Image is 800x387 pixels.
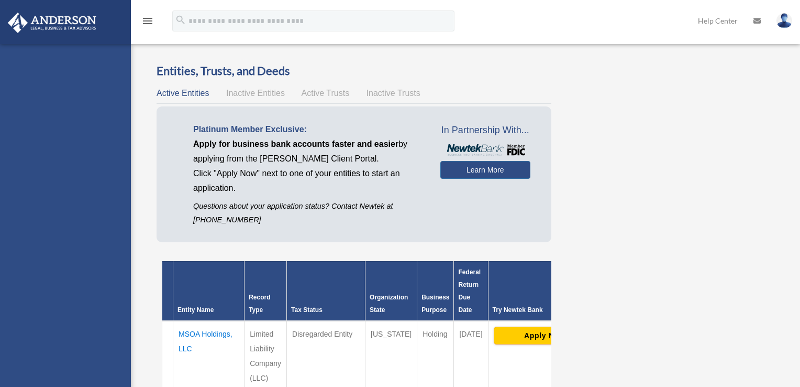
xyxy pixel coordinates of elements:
[302,89,350,98] span: Active Trusts
[494,327,596,345] button: Apply Now
[287,261,365,321] th: Tax Status
[454,261,488,321] th: Federal Return Due Date
[141,18,154,27] a: menu
[175,14,186,26] i: search
[245,261,287,321] th: Record Type
[193,200,425,226] p: Questions about your application status? Contact Newtek at [PHONE_NUMBER]
[173,261,245,321] th: Entity Name
[493,304,597,316] div: Try Newtek Bank
[440,122,530,139] span: In Partnership With...
[365,261,417,321] th: Organization State
[193,122,425,137] p: Platinum Member Exclusive:
[226,89,285,98] span: Inactive Entities
[193,166,425,196] p: Click "Apply Now" next to one of your entities to start an application.
[157,89,209,98] span: Active Entities
[776,13,792,28] img: User Pic
[193,137,425,166] p: by applying from the [PERSON_NAME] Client Portal.
[446,144,525,156] img: NewtekBankLogoSM.png
[440,161,530,179] a: Learn More
[5,13,99,33] img: Anderson Advisors Platinum Portal
[157,63,551,79] h3: Entities, Trusts, and Deeds
[193,139,398,148] span: Apply for business bank accounts faster and easier
[366,89,420,98] span: Inactive Trusts
[417,261,454,321] th: Business Purpose
[141,15,154,27] i: menu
